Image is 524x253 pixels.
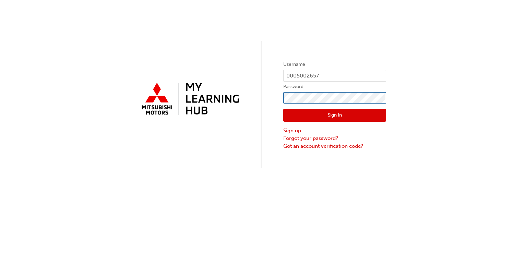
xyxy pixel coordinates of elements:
label: Password [283,83,386,91]
a: Forgot your password? [283,134,386,142]
a: Sign up [283,127,386,135]
button: Sign In [283,109,386,122]
input: Username [283,70,386,82]
label: Username [283,60,386,69]
a: Got an account verification code? [283,142,386,150]
img: mmal [138,80,241,119]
